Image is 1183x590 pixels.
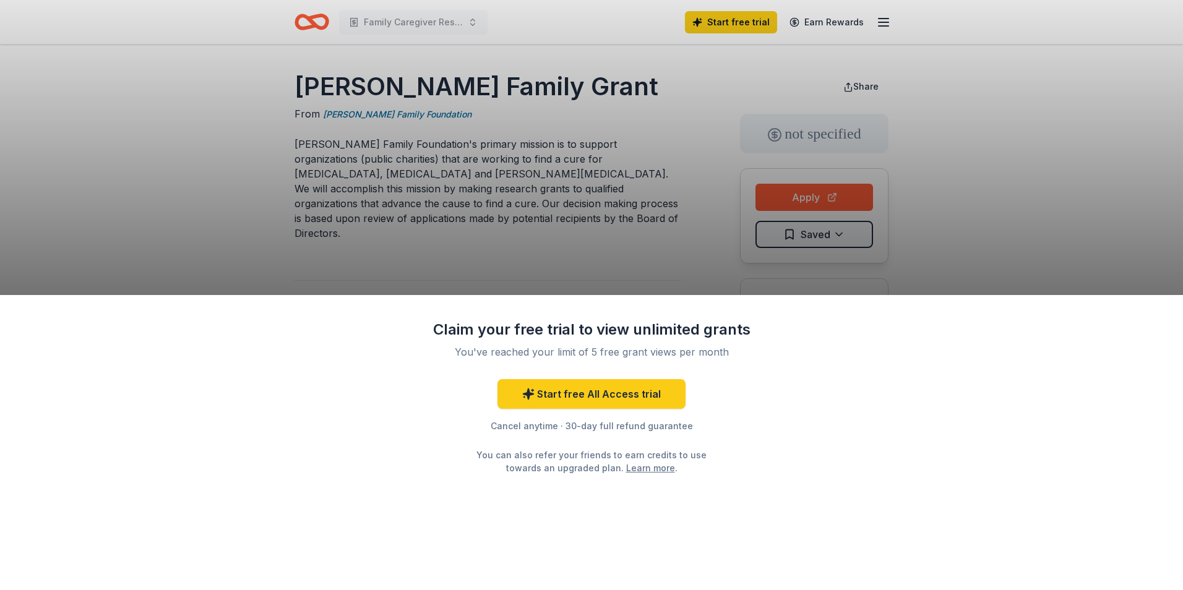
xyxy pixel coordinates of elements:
[445,344,738,359] div: You've reached your limit of 5 free grant views per month
[431,419,752,434] div: Cancel anytime · 30-day full refund guarantee
[431,320,752,340] div: Claim your free trial to view unlimited grants
[465,448,718,474] div: You can also refer your friends to earn credits to use towards an upgraded plan. .
[497,379,686,409] a: Start free All Access trial
[626,461,675,474] a: Learn more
